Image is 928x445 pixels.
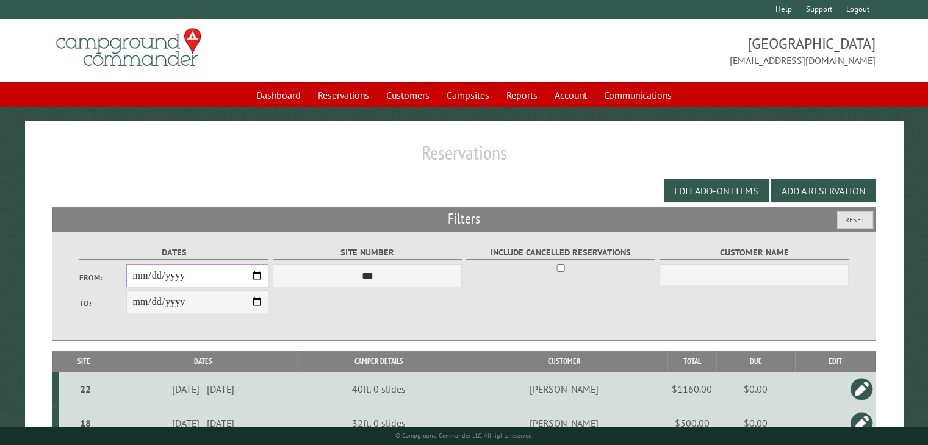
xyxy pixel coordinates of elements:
a: Account [547,84,594,107]
div: 18 [63,417,107,429]
td: $0.00 [716,406,795,440]
th: Camper Details [297,351,461,372]
div: [DATE] - [DATE] [111,417,295,429]
a: Customers [379,84,437,107]
h2: Filters [52,207,876,230]
label: Site Number [273,246,462,260]
img: Campground Commander [52,24,205,71]
label: To: [79,297,127,309]
label: Include Cancelled Reservations [466,246,656,260]
label: Customer Name [660,246,849,260]
button: Reset [837,211,873,229]
a: Campsites [439,84,497,107]
label: From: [79,272,127,283]
th: Customer [461,351,667,372]
td: $1160.00 [667,372,716,406]
a: Reports [499,84,545,107]
span: [GEOGRAPHIC_DATA] [EMAIL_ADDRESS][DOMAIN_NAME] [464,34,876,68]
th: Edit [795,351,876,372]
a: Dashboard [249,84,308,107]
h1: Reservations [52,141,876,174]
button: Edit Add-on Items [664,179,769,202]
div: [DATE] - [DATE] [111,383,295,395]
td: 32ft, 0 slides [297,406,461,440]
div: 22 [63,383,107,395]
th: Dates [109,351,297,372]
td: [PERSON_NAME] [461,372,667,406]
td: $0.00 [716,372,795,406]
small: © Campground Commander LLC. All rights reserved. [395,432,533,440]
th: Total [667,351,716,372]
td: [PERSON_NAME] [461,406,667,440]
a: Reservations [311,84,376,107]
th: Due [716,351,795,372]
label: Dates [79,246,269,260]
td: 40ft, 0 slides [297,372,461,406]
button: Add a Reservation [771,179,876,202]
a: Communications [597,84,679,107]
th: Site [59,351,109,372]
td: $500.00 [667,406,716,440]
